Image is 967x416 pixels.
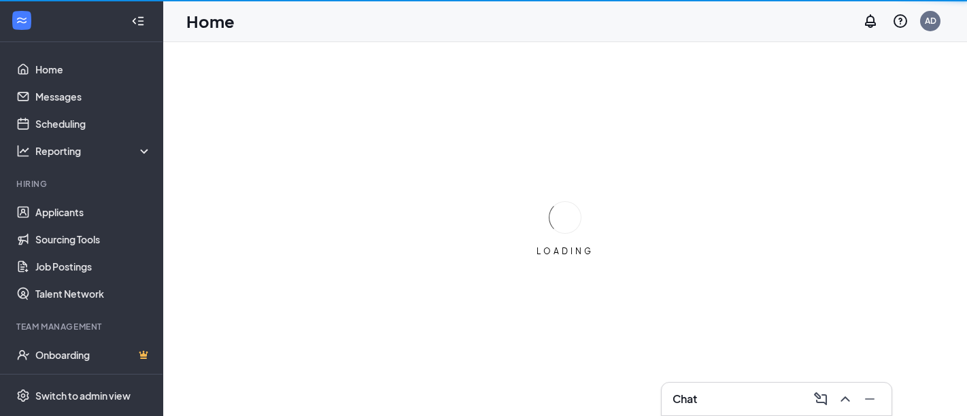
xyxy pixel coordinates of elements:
a: Applicants [35,198,152,226]
div: AD [925,15,936,27]
button: ComposeMessage [810,388,832,410]
a: Messages [35,83,152,110]
svg: Collapse [131,14,145,28]
svg: WorkstreamLogo [15,14,29,27]
svg: Notifications [862,13,879,29]
div: Hiring [16,178,149,190]
a: OnboardingCrown [35,341,152,368]
svg: Analysis [16,144,30,158]
svg: ChevronUp [837,391,853,407]
svg: ComposeMessage [813,391,829,407]
a: Sourcing Tools [35,226,152,253]
div: LOADING [531,245,599,257]
svg: QuestionInfo [892,13,909,29]
a: Talent Network [35,280,152,307]
a: Home [35,56,152,83]
div: Switch to admin view [35,389,131,402]
a: TeamCrown [35,368,152,396]
button: ChevronUp [834,388,856,410]
svg: Minimize [862,391,878,407]
svg: Settings [16,389,30,402]
h1: Home [186,10,235,33]
div: Team Management [16,321,149,332]
a: Scheduling [35,110,152,137]
h3: Chat [673,392,697,406]
a: Job Postings [35,253,152,280]
button: Minimize [859,388,881,410]
div: Reporting [35,144,152,158]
